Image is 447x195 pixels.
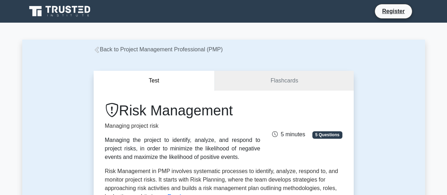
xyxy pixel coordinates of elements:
span: 5 minutes [272,131,305,137]
a: Flashcards [215,71,353,91]
a: Back to Project Management Professional (PMP) [94,46,223,52]
h1: Risk Management [105,102,260,119]
button: Test [94,71,215,91]
a: Register [378,7,409,16]
span: 5 Questions [312,131,342,138]
p: Managing project risk [105,122,260,130]
div: Managing the project to identify, analyze, and respond to project risks, in order to minimize the... [105,136,260,161]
